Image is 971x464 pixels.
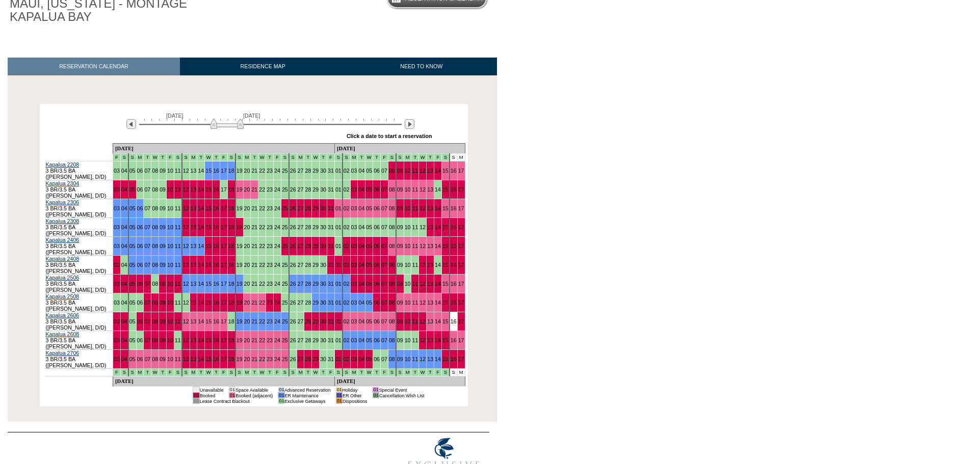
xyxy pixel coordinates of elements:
a: 16 [213,224,219,230]
a: 07 [144,186,150,193]
a: 21 [251,224,257,230]
a: 12 [183,186,189,193]
a: 07 [144,168,150,174]
a: 14 [198,168,204,174]
a: 02 [344,186,350,193]
a: 05 [366,243,372,249]
a: 14 [435,224,441,230]
a: 20 [244,205,250,211]
a: 15 [442,205,449,211]
a: 16 [213,243,219,249]
a: 31 [328,186,334,193]
a: 17 [221,224,227,230]
a: 18 [228,243,234,249]
a: 07 [144,243,150,249]
a: 26 [290,224,296,230]
a: 20 [244,224,250,230]
a: 29 [312,205,319,211]
a: 12 [419,168,426,174]
a: 23 [267,224,273,230]
a: 16 [451,243,457,249]
a: 09 [397,186,403,193]
a: 23 [267,168,273,174]
a: 01 [335,243,342,249]
a: 09 [397,224,403,230]
a: 26 [290,205,296,211]
a: 29 [312,224,319,230]
a: 06 [374,262,380,268]
a: 14 [198,281,204,287]
a: 05 [366,168,372,174]
a: 21 [251,243,257,249]
a: 06 [137,281,143,287]
a: 04 [121,186,127,193]
a: 13 [427,186,433,193]
a: 12 [183,224,189,230]
a: 22 [259,243,265,249]
a: 12 [183,262,189,268]
a: 17 [221,243,227,249]
a: 01 [335,186,342,193]
a: 08 [152,224,158,230]
a: 07 [381,186,387,193]
a: 04 [358,224,364,230]
a: 13 [427,224,433,230]
a: 25 [282,243,288,249]
a: 01 [335,224,342,230]
a: 15 [205,262,212,268]
a: 27 [298,224,304,230]
a: 04 [358,243,364,249]
a: 16 [213,205,219,211]
a: 09 [160,186,166,193]
a: 19 [237,224,243,230]
a: 04 [121,262,127,268]
a: 13 [191,224,197,230]
a: 17 [458,262,464,268]
a: 08 [389,262,395,268]
a: 15 [205,243,212,249]
a: 27 [298,262,304,268]
a: 13 [191,168,197,174]
a: 12 [183,243,189,249]
a: 19 [237,186,243,193]
a: 17 [458,224,464,230]
a: 25 [282,205,288,211]
a: 12 [419,262,426,268]
a: 11 [175,186,181,193]
a: 20 [244,262,250,268]
a: 28 [305,168,311,174]
a: Kapalua 2208 [46,161,80,168]
a: 29 [312,262,319,268]
a: 11 [175,224,181,230]
a: 03 [351,186,357,193]
a: RESIDENCE MAP [180,58,346,75]
a: 15 [205,205,212,211]
a: 05 [129,205,136,211]
a: 11 [175,262,181,268]
a: 11 [175,205,181,211]
a: 15 [205,168,212,174]
a: 05 [129,224,136,230]
a: 15 [205,224,212,230]
a: 31 [328,168,334,174]
a: 07 [144,224,150,230]
a: 19 [237,243,243,249]
a: 14 [198,262,204,268]
a: 10 [167,224,173,230]
a: 13 [191,186,197,193]
a: 13 [191,205,197,211]
a: 15 [205,186,212,193]
a: 07 [381,243,387,249]
a: 22 [259,224,265,230]
a: 03 [351,262,357,268]
a: 30 [320,262,326,268]
a: 15 [442,262,449,268]
a: 03 [114,262,120,268]
a: 02 [344,168,350,174]
a: 08 [389,205,395,211]
a: 14 [198,186,204,193]
a: 02 [344,224,350,230]
a: 07 [381,262,387,268]
a: 18 [228,205,234,211]
a: 03 [114,205,120,211]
